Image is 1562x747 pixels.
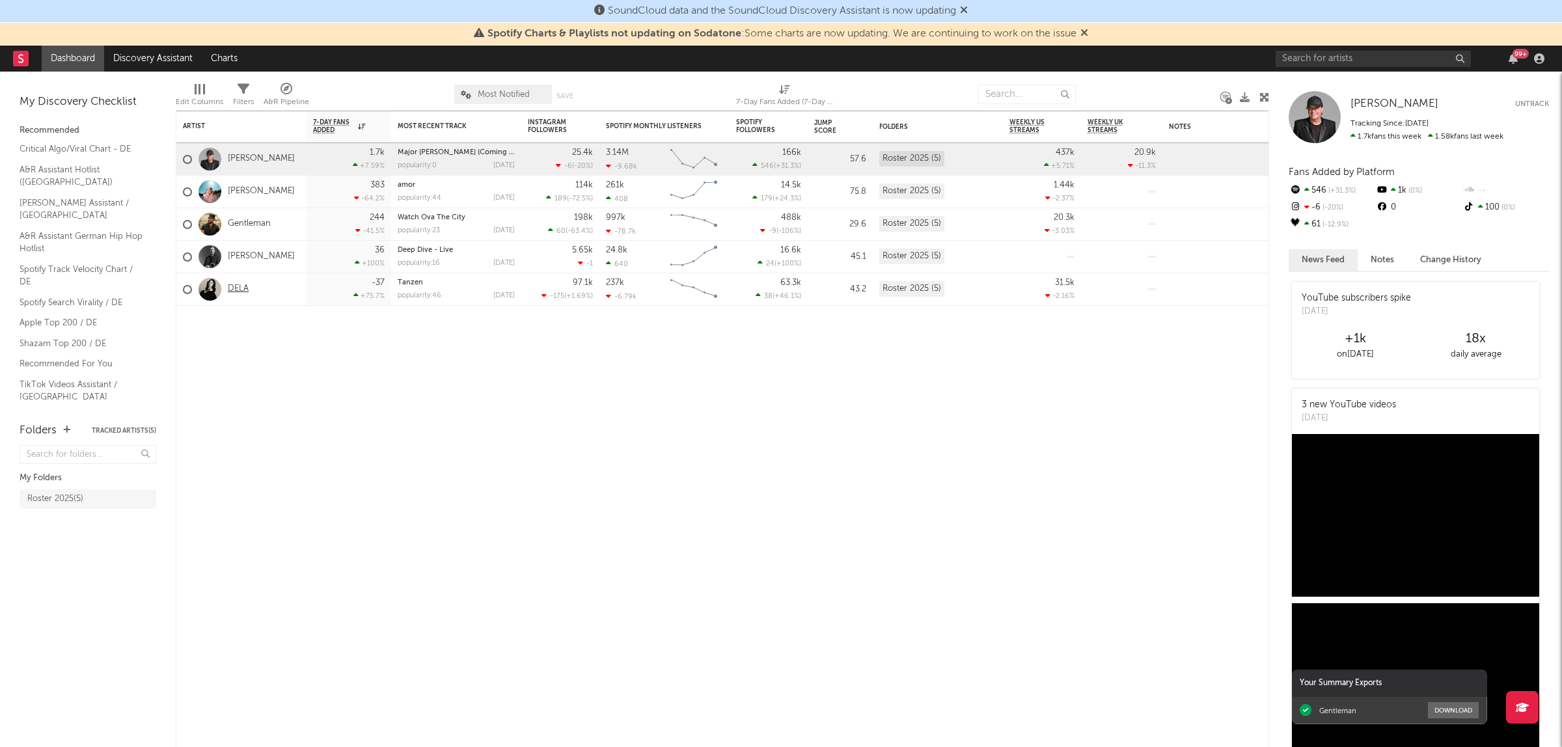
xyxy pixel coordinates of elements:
[606,195,628,203] div: 408
[879,216,944,232] div: Roster 2025 (5)
[1044,161,1075,170] div: +5.71 %
[1302,292,1411,305] div: YouTube subscribers spike
[1321,221,1349,228] span: -12.9 %
[1321,204,1343,211] span: -20 %
[42,46,104,72] a: Dashboard
[20,142,143,156] a: Critical Algo/Viral Chart - DE
[760,226,801,235] div: ( )
[736,94,834,110] div: 7-Day Fans Added (7-Day Fans Added)
[606,292,637,301] div: -6.79k
[1302,412,1396,425] div: [DATE]
[1326,187,1356,195] span: +31.3 %
[665,176,723,208] svg: Chart title
[487,29,741,39] span: Spotify Charts & Playlists not updating on Sodatone
[1350,133,1421,141] span: 1.7k fans this week
[20,229,143,256] a: A&R Assistant German Hip Hop Hotlist
[606,122,704,130] div: Spotify Monthly Listeners
[1292,670,1487,697] div: Your Summary Exports
[1462,182,1549,199] div: --
[608,6,956,16] span: SoundCloud data and the SoundCloud Discovery Assistant is now updating
[493,162,515,169] div: [DATE]
[769,228,776,235] span: -9
[879,123,977,131] div: Folders
[758,259,801,267] div: ( )
[228,251,295,262] a: [PERSON_NAME]
[228,186,295,197] a: [PERSON_NAME]
[1295,347,1416,362] div: on [DATE]
[20,163,143,189] a: A&R Assistant Hotlist ([GEOGRAPHIC_DATA])
[1416,347,1536,362] div: daily average
[398,214,465,221] a: Watch Ova The City
[398,149,515,156] div: Major Tom (Coming Home) - Tiësto Extended Remix
[548,226,593,235] div: ( )
[398,182,515,189] div: amor
[1350,120,1429,128] span: Tracking Since: [DATE]
[736,78,834,116] div: 7-Day Fans Added (7-Day Fans Added)
[233,78,254,116] div: Filters
[665,273,723,306] svg: Chart title
[606,246,627,254] div: 24.8k
[372,278,385,287] div: -37
[1009,118,1055,134] span: Weekly US Streams
[264,94,309,110] div: A&R Pipeline
[354,194,385,202] div: -64.2 %
[1169,123,1299,131] div: Notes
[104,46,202,72] a: Discovery Assistant
[398,247,515,254] div: Deep Dive - Live
[1500,204,1515,211] span: 0 %
[665,143,723,176] svg: Chart title
[814,152,866,167] div: 57.6
[1358,249,1407,271] button: Notes
[20,94,156,110] div: My Discovery Checklist
[398,214,515,221] div: Watch Ova The City
[478,90,530,99] span: Most Notified
[20,316,143,330] a: Apple Top 200 / DE
[780,246,801,254] div: 16.6k
[1289,199,1375,216] div: -6
[814,217,866,232] div: 29.6
[1302,305,1411,318] div: [DATE]
[1319,706,1356,715] div: Gentleman
[1055,278,1075,287] div: 31.5k
[766,260,774,267] span: 24
[606,181,624,189] div: 261k
[353,161,385,170] div: +7.59 %
[774,293,799,300] span: +46.1 %
[574,213,593,222] div: 198k
[1128,161,1156,170] div: -11.3 %
[493,260,515,267] div: [DATE]
[1080,29,1088,39] span: Dismiss
[778,228,799,235] span: -106 %
[814,184,866,200] div: 75.8
[1428,702,1479,718] button: Download
[1509,53,1518,64] button: 99+
[1045,194,1075,202] div: -2.37 %
[665,208,723,241] svg: Chart title
[1289,216,1375,233] div: 61
[761,195,773,202] span: 179
[1302,398,1396,412] div: 3 new YouTube videos
[606,278,624,287] div: 237k
[814,119,847,135] div: Jump Score
[586,260,593,267] span: -1
[879,249,944,264] div: Roster 2025 (5)
[264,78,309,116] div: A&R Pipeline
[370,181,385,189] div: 383
[1054,213,1075,222] div: 20.3k
[487,29,1076,39] span: : Some charts are now updating. We are continuing to work on the issue
[761,163,774,170] span: 546
[20,489,156,509] a: Roster 2025(5)
[202,46,247,72] a: Charts
[1045,292,1075,300] div: -2.16 %
[20,262,143,289] a: Spotify Track Velocity Chart / DE
[541,292,593,300] div: ( )
[569,195,591,202] span: -72.5 %
[398,227,440,234] div: popularity: 23
[736,118,782,134] div: Spotify Followers
[528,118,573,134] div: Instagram Followers
[20,196,143,223] a: [PERSON_NAME] Assistant / [GEOGRAPHIC_DATA]
[665,241,723,273] svg: Chart title
[398,279,515,286] div: Tanzen
[780,278,801,287] div: 63.3k
[781,181,801,189] div: 14.5k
